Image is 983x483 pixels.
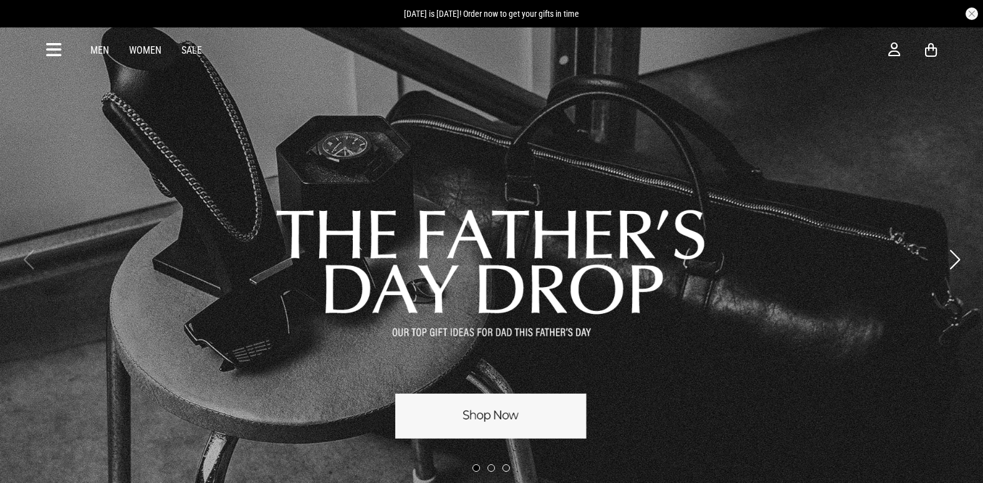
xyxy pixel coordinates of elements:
span: [DATE] is [DATE]! Order now to get your gifts in time [404,9,579,19]
a: Women [129,44,161,56]
a: Sale [181,44,202,56]
button: Previous slide [20,246,37,273]
button: Next slide [946,246,963,273]
a: Men [90,44,109,56]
